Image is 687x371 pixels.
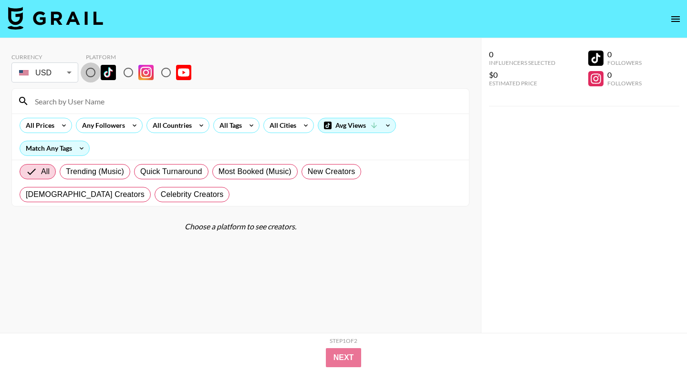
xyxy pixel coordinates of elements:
[140,166,202,177] span: Quick Turnaround
[308,166,355,177] span: New Creators
[76,118,127,133] div: Any Followers
[161,189,224,200] span: Celebrity Creators
[147,118,194,133] div: All Countries
[219,166,291,177] span: Most Booked (Music)
[330,337,357,344] div: Step 1 of 2
[41,166,50,177] span: All
[607,50,642,59] div: 0
[264,118,298,133] div: All Cities
[607,59,642,66] div: Followers
[489,50,555,59] div: 0
[607,70,642,80] div: 0
[489,70,555,80] div: $0
[489,59,555,66] div: Influencers Selected
[607,80,642,87] div: Followers
[66,166,124,177] span: Trending (Music)
[138,65,154,80] img: Instagram
[489,80,555,87] div: Estimated Price
[101,65,116,80] img: TikTok
[20,118,56,133] div: All Prices
[176,65,191,80] img: YouTube
[13,64,76,81] div: USD
[326,348,362,367] button: Next
[11,53,78,61] div: Currency
[666,10,685,29] button: open drawer
[20,141,89,155] div: Match Any Tags
[318,118,396,133] div: Avg Views
[86,53,199,61] div: Platform
[8,7,103,30] img: Grail Talent
[26,189,145,200] span: [DEMOGRAPHIC_DATA] Creators
[11,222,469,231] div: Choose a platform to see creators.
[29,93,463,109] input: Search by User Name
[214,118,244,133] div: All Tags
